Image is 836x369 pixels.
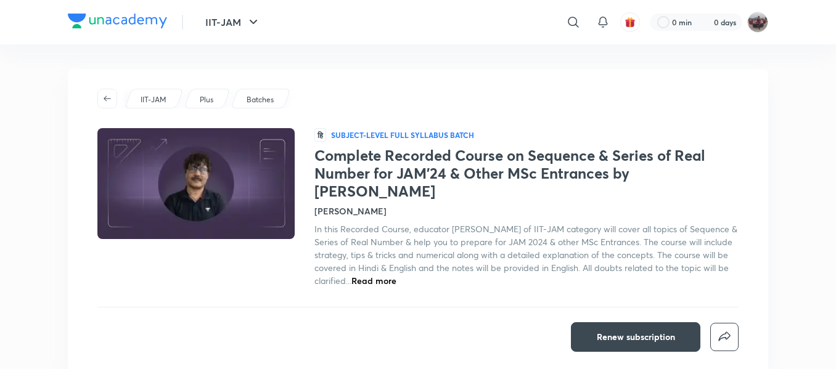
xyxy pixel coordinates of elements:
p: Batches [247,94,274,105]
span: Read more [351,275,396,286]
img: avatar [625,17,636,28]
span: Renew subscription [597,331,675,343]
button: avatar [620,12,640,32]
span: In this Recorded Course, educator [PERSON_NAME] of IIT-JAM category will cover all topics of Sequ... [314,223,737,286]
p: IIT-JAM [141,94,166,105]
a: Plus [198,94,216,105]
a: Batches [245,94,276,105]
h4: [PERSON_NAME] [314,205,387,217]
a: Company Logo [68,14,167,31]
button: IIT-JAM [198,10,268,34]
img: streak [699,16,711,28]
span: हि [314,128,326,142]
img: amirhussain Hussain [747,12,768,33]
p: Subject-level full syllabus Batch [331,130,474,140]
img: Company Logo [68,14,167,28]
button: Renew subscription [571,322,700,352]
a: IIT-JAM [139,94,169,105]
img: Thumbnail [96,127,297,240]
p: Plus [200,94,213,105]
h1: Complete Recorded Course on Sequence & Series of Real Number for JAM'24 & Other MSc Entrances by ... [314,147,739,200]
